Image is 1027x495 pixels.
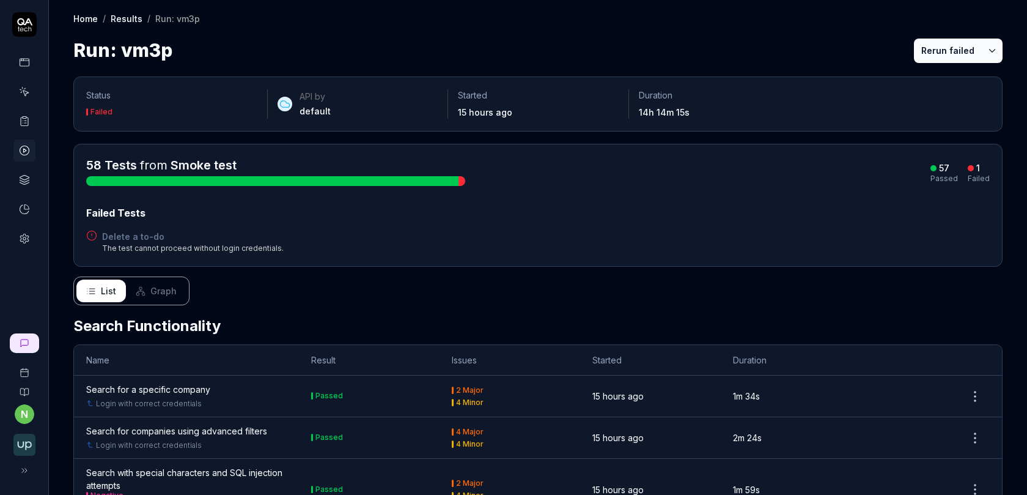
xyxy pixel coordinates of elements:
a: Search for companies using advanced filters [86,425,267,437]
div: Failed [90,108,112,116]
a: Home [73,12,98,24]
time: 1m 59s [733,485,760,495]
th: Name [74,345,299,376]
h1: Run: vm3p [73,37,172,64]
div: Failed [968,175,990,182]
span: 58 Tests [86,158,137,173]
a: Login with correct credentials [96,398,202,409]
div: Passed [315,434,343,441]
div: / [147,12,150,24]
div: Failed Tests [86,206,990,220]
p: Started [458,89,619,102]
p: Status [86,89,257,102]
a: Book a call with us [5,358,43,378]
th: Result [299,345,440,376]
time: 1m 34s [733,391,760,401]
div: Run: vm3p [155,12,200,24]
button: Rerun failed [914,39,982,63]
div: 1 [976,163,980,174]
div: Passed [930,175,958,182]
div: 4 Minor [456,399,484,406]
time: 2m 24s [733,433,762,443]
a: Search for a specific company [86,383,210,396]
time: 15 hours ago [458,107,512,117]
div: 4 Minor [456,441,484,448]
button: Graph [126,280,186,302]
p: Duration [639,89,800,102]
th: Issues [440,345,580,376]
time: 15 hours ago [592,391,644,401]
div: / [103,12,106,24]
span: from [140,158,167,173]
button: n [15,404,34,424]
button: Upsales Logo [5,424,43,458]
time: 14h 14m 15s [639,107,690,117]
a: Documentation [5,378,43,397]
a: Delete a to-do [102,230,284,243]
time: 15 hours ago [592,433,644,443]
div: The test cannot proceed without login credentials. [102,243,284,254]
a: Smoke test [171,158,237,173]
span: Graph [150,285,177,297]
a: New conversation [10,333,39,353]
h2: Search Functionality [73,315,1003,337]
span: List [101,285,116,297]
button: List [76,280,126,302]
time: 15 hours ago [592,485,644,495]
div: 2 Major [456,387,484,394]
a: Login with correct credentials [96,440,202,451]
div: 57 [939,163,949,174]
img: Upsales Logo [13,434,35,456]
th: Duration [721,345,861,376]
div: Passed [315,392,343,400]
div: Passed [315,486,343,493]
div: API by [300,91,331,103]
a: Results [111,12,142,24]
div: default [300,105,331,117]
div: 4 Major [456,428,484,436]
th: Started [580,345,721,376]
div: 2 Major [456,480,484,487]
